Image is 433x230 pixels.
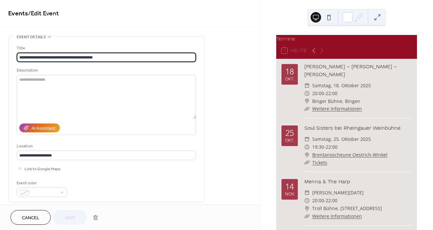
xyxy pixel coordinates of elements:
[285,192,294,196] div: Nov.
[312,159,327,166] a: Tickets
[31,125,55,132] div: AI Assistant
[304,197,310,205] div: ​
[17,67,195,74] div: Description
[312,82,371,90] span: Samstag, 18. Oktober 2025
[312,213,362,219] a: Weitere Informationen
[326,143,337,151] span: 22:00
[304,151,310,159] div: ​
[312,106,362,112] a: Weitere Informationen
[312,197,324,205] span: 20:00
[312,135,371,143] span: Samstag, 25. Oktober 2025
[324,197,326,205] span: -
[312,151,388,159] a: Brentanoscheune Oestrich-Winkel
[324,143,326,151] span: -
[285,183,294,191] div: 14
[285,68,294,76] div: 18
[304,189,310,197] div: ​
[304,90,310,97] div: ​
[10,210,51,225] button: Cancel
[312,90,324,97] span: 20:00
[17,34,46,41] span: Event details
[304,63,397,77] a: [PERSON_NAME] – [PERSON_NAME] – [PERSON_NAME]
[312,205,382,212] span: Troll Bühne, [STREET_ADDRESS]
[304,205,310,212] div: ​
[276,35,417,43] div: Termine
[17,45,195,52] div: Title
[22,215,39,222] span: Cancel
[285,129,294,137] div: 25
[304,178,350,185] a: Menna & The Harp
[285,77,294,81] div: Okt.
[312,189,364,197] span: [PERSON_NAME][DATE]
[304,135,310,143] div: ​
[312,143,324,151] span: 19:30
[324,90,326,97] span: -
[304,97,310,105] div: ​
[304,143,310,151] div: ​
[304,82,310,90] div: ​
[17,143,195,150] div: Location
[17,180,66,187] div: Event color
[19,123,60,132] button: AI Assistant
[285,139,294,143] div: Okt.
[304,125,401,131] a: Soul Sisters bei Rheingauer Weinbühne
[25,166,61,172] span: Link to Google Maps
[326,197,337,205] span: 22:00
[326,90,337,97] span: 22:00
[28,7,59,20] span: / Edit Event
[304,159,310,167] div: ​
[8,7,28,20] a: Events
[304,105,310,113] div: ​
[304,212,310,220] div: ​
[312,97,360,105] span: Binger Bühne, Bingen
